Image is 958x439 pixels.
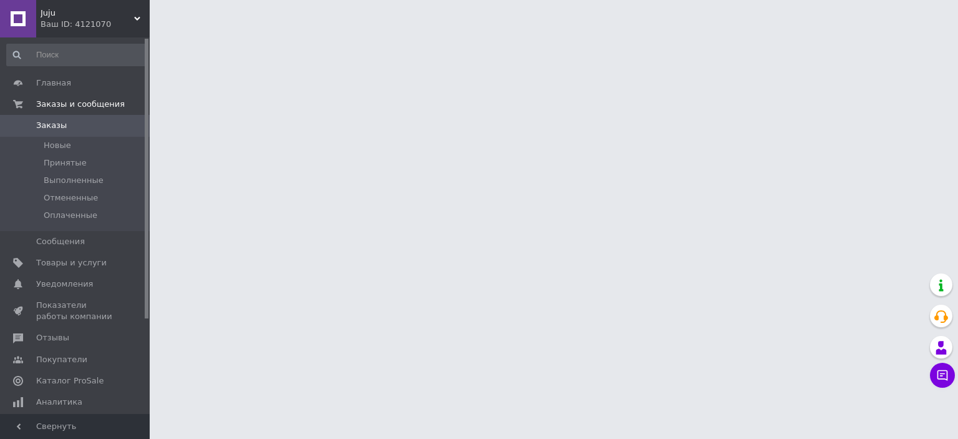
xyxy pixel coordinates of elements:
[36,99,125,110] span: Заказы и сообщения
[44,157,87,169] span: Принятые
[36,279,93,290] span: Уведомления
[41,19,150,30] div: Ваш ID: 4121070
[930,363,955,388] button: Чат с покупателем
[36,332,69,343] span: Отзывы
[36,120,67,131] span: Заказы
[44,210,97,221] span: Оплаченные
[36,300,115,322] span: Показатели работы компании
[36,397,82,408] span: Аналитика
[41,7,134,19] span: Juju
[36,375,104,387] span: Каталог ProSale
[36,77,71,89] span: Главная
[44,140,71,151] span: Новые
[6,44,147,66] input: Поиск
[44,192,98,204] span: Отмененные
[36,236,85,247] span: Сообщения
[44,175,104,186] span: Выполненные
[36,257,107,269] span: Товары и услуги
[36,354,87,365] span: Покупатели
